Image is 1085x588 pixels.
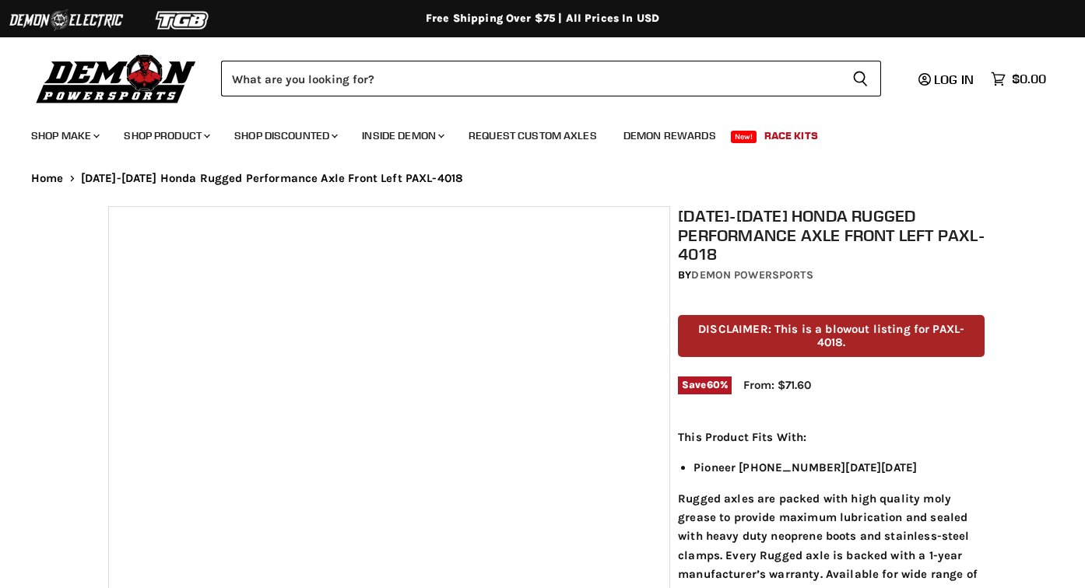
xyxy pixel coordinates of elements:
a: Request Custom Axles [457,120,609,152]
a: Shop Product [112,120,219,152]
a: $0.00 [983,68,1054,90]
a: Inside Demon [350,120,454,152]
p: DISCLAIMER: This is a blowout listing for PAXL-4018. [678,315,985,358]
a: Shop Make [19,120,109,152]
div: by [678,267,985,284]
span: [DATE]-[DATE] Honda Rugged Performance Axle Front Left PAXL-4018 [81,172,464,185]
img: Demon Powersports [31,51,202,106]
img: Demon Electric Logo 2 [8,5,125,35]
span: $0.00 [1012,72,1046,86]
img: TGB Logo 2 [125,5,241,35]
h1: [DATE]-[DATE] Honda Rugged Performance Axle Front Left PAXL-4018 [678,206,985,264]
a: Race Kits [753,120,830,152]
a: Log in [911,72,983,86]
span: New! [731,131,757,143]
button: Search [840,61,881,96]
a: Home [31,172,64,185]
input: Search [221,61,840,96]
a: Shop Discounted [223,120,347,152]
span: Save % [678,376,732,394]
span: From: $71.60 [743,378,811,392]
p: This Product Fits With: [678,428,985,446]
li: Pioneer [PHONE_NUMBER][DATE][DATE] [693,458,985,477]
span: Log in [934,72,974,87]
a: Demon Powersports [691,268,813,282]
ul: Main menu [19,114,1042,152]
span: 60 [707,379,720,390]
form: Product [221,61,881,96]
a: Demon Rewards [612,120,728,152]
